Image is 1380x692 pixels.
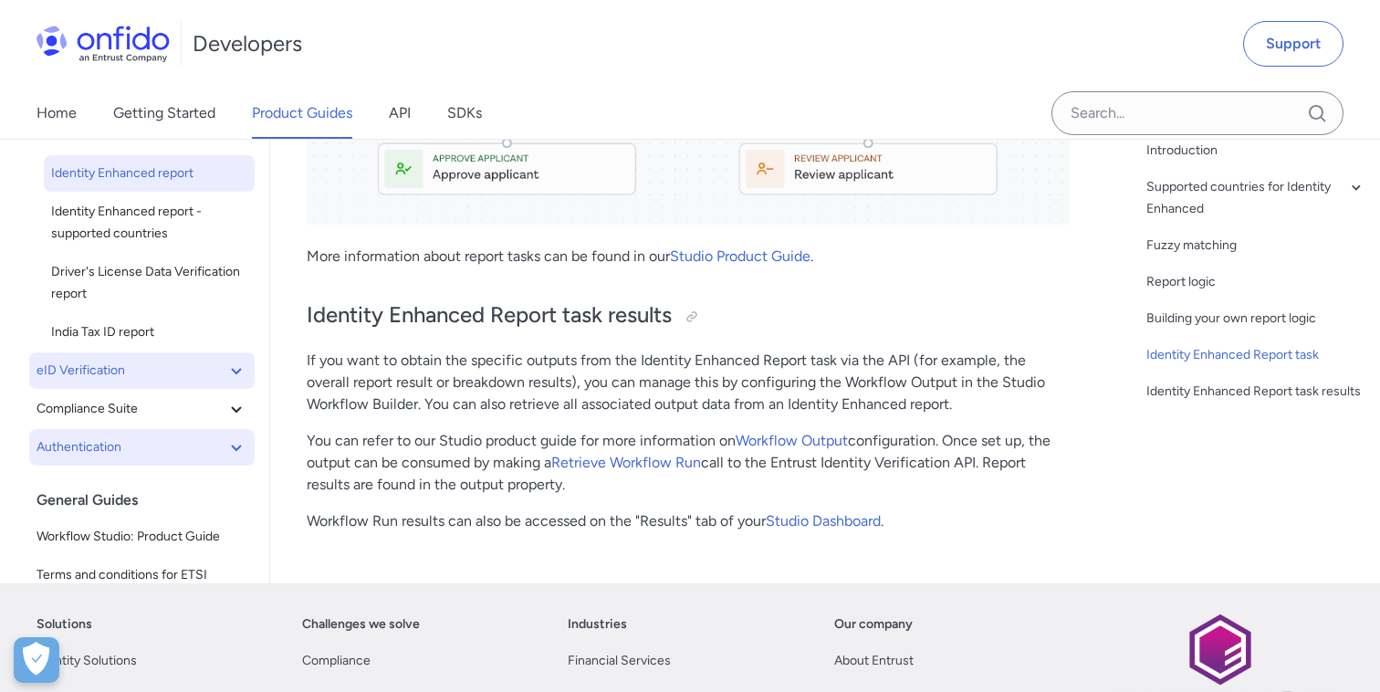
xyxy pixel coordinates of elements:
[302,613,420,635] a: Challenges we solve
[307,246,1070,267] p: More information about report tasks can be found in our .
[736,432,848,449] a: Workflow Output
[37,88,77,139] a: Home
[252,88,352,139] a: Product Guides
[766,512,881,529] a: Studio Dashboard
[37,526,247,548] span: Workflow Studio: Product Guide
[51,163,247,184] span: Identity Enhanced report
[307,350,1070,415] p: If you want to obtain the specific outputs from the Identity Enhanced Report task via the API (fo...
[307,510,1070,532] p: Workflow Run results can also be accessed on the "Results" tab of your .
[113,88,215,139] a: Getting Started
[37,650,137,672] a: Identity Solutions
[551,454,701,471] a: Retrieve Workflow Run
[37,26,170,62] img: Onfido Logo
[29,519,255,555] a: Workflow Studio: Product Guide
[44,314,255,351] a: India Tax ID report
[670,247,810,265] a: Studio Product Guide
[1146,271,1365,293] a: Report logic
[568,650,671,672] a: Financial Services
[1051,91,1343,135] input: Onfido search input field
[1146,381,1365,403] a: Identity Enhanced Report task results
[1146,235,1365,257] a: Fuzzy matching
[14,637,59,683] button: Open Preferences
[51,321,247,343] span: India Tax ID report
[14,637,59,683] div: Cookie Preferences
[307,430,1070,496] p: You can refer to our Studio product guide for more information on configuration. Once set up, the...
[834,613,913,635] a: Our company
[37,482,262,519] div: General Guides
[29,557,255,615] a: Terms and conditions for ETSI certified identity verification
[44,254,255,312] a: Driver's License Data Verification report
[1146,308,1365,330] a: Building your own report logic
[37,613,92,635] a: Solutions
[29,352,255,389] button: eID Verification
[1146,176,1365,220] a: Supported countries for Identity Enhanced
[51,261,247,305] span: Driver's License Data Verification report
[29,391,255,427] button: Compliance Suite
[44,155,255,192] a: Identity Enhanced report
[302,650,371,672] a: Compliance
[29,429,255,466] button: Authentication
[37,564,247,608] span: Terms and conditions for ETSI certified identity verification
[193,29,302,58] h1: Developers
[1146,140,1365,162] a: Introduction
[37,436,225,458] span: Authentication
[37,398,225,420] span: Compliance Suite
[834,650,914,672] a: About Entrust
[1243,21,1343,67] a: Support
[307,300,1070,331] h2: Identity Enhanced Report task results
[51,201,247,245] span: Identity Enhanced report - supported countries
[37,360,225,382] span: eID Verification
[1146,344,1365,366] a: Identity Enhanced Report task
[447,88,482,139] a: SDKs
[389,88,411,139] a: API
[568,613,627,635] a: Industries
[44,194,255,252] a: Identity Enhanced report - supported countries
